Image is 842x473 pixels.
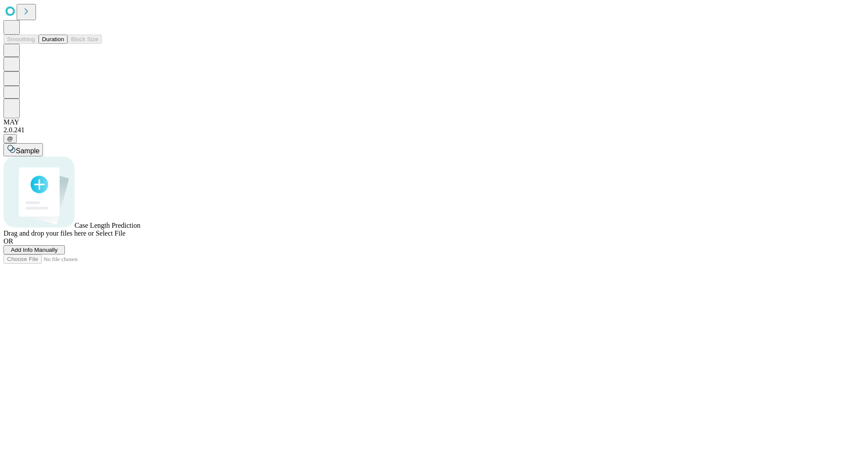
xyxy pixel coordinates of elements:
[75,222,140,229] span: Case Length Prediction
[39,35,68,44] button: Duration
[4,35,39,44] button: Smoothing
[16,147,39,155] span: Sample
[4,118,838,126] div: MAY
[4,237,13,245] span: OR
[4,126,838,134] div: 2.0.241
[4,134,17,143] button: @
[68,35,102,44] button: Block Size
[96,229,125,237] span: Select File
[4,229,94,237] span: Drag and drop your files here or
[4,245,65,254] button: Add Info Manually
[7,135,13,142] span: @
[11,247,58,253] span: Add Info Manually
[4,143,43,156] button: Sample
